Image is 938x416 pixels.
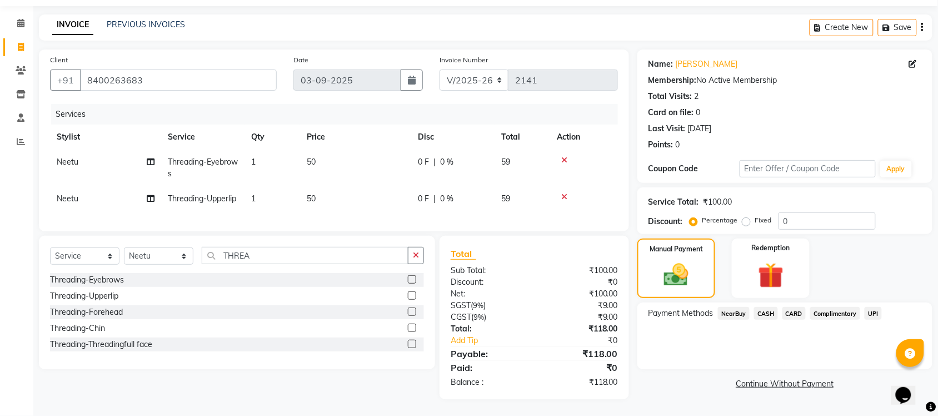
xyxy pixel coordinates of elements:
[740,160,876,177] input: Enter Offer / Coupon Code
[442,377,535,388] div: Balance :
[878,19,917,36] button: Save
[648,308,714,319] span: Payment Methods
[251,157,256,167] span: 1
[880,161,912,177] button: Apply
[648,107,694,118] div: Card on file:
[442,311,535,323] div: ( )
[648,139,673,151] div: Points:
[52,15,93,35] a: INVOICE
[534,300,626,311] div: ₹9.00
[534,265,626,276] div: ₹100.00
[168,194,236,204] span: Threading-Upperlip
[650,244,703,254] label: Manual Payment
[418,156,429,168] span: 0 F
[754,307,778,320] span: CASH
[50,125,161,150] th: Stylist
[440,193,453,205] span: 0 %
[648,75,697,86] div: Membership:
[442,347,535,360] div: Payable:
[440,156,453,168] span: 0 %
[501,194,510,204] span: 59
[418,193,429,205] span: 0 F
[534,347,626,360] div: ₹118.00
[676,58,738,70] a: [PERSON_NAME]
[51,104,626,125] div: Services
[473,313,484,321] span: 9%
[451,312,471,322] span: CGST
[451,300,471,310] span: SGST
[50,55,68,65] label: Client
[688,123,712,135] div: [DATE]
[442,288,535,300] div: Net:
[50,339,152,350] div: Threading-Threadingfull face
[534,377,626,388] div: ₹118.00
[648,75,921,86] div: No Active Membership
[300,125,411,150] th: Price
[810,307,860,320] span: Complimentary
[648,58,673,70] div: Name:
[648,123,686,135] div: Last Visit:
[107,19,185,29] a: PREVIOUS INVOICES
[501,157,510,167] span: 59
[440,55,488,65] label: Invoice Number
[168,157,238,179] span: Threading-Eyebrows
[57,194,78,204] span: Neetu
[161,125,245,150] th: Service
[550,125,618,150] th: Action
[534,311,626,323] div: ₹9.00
[293,55,308,65] label: Date
[442,323,535,335] div: Total:
[245,125,300,150] th: Qty
[307,157,316,167] span: 50
[50,70,81,91] button: +91
[782,307,806,320] span: CARD
[891,372,927,405] iframe: chat widget
[648,91,692,102] div: Total Visits:
[80,70,277,91] input: Search by Name/Mobile/Email/Code
[718,307,750,320] span: NearBuy
[534,288,626,300] div: ₹100.00
[702,215,738,225] label: Percentage
[534,276,626,288] div: ₹0
[50,274,124,286] div: Threading-Eyebrows
[442,276,535,288] div: Discount:
[810,19,874,36] button: Create New
[648,196,699,208] div: Service Total:
[752,243,790,253] label: Redemption
[495,125,550,150] th: Total
[750,260,792,291] img: _gift.svg
[50,290,118,302] div: Threading-Upperlip
[640,378,930,390] a: Continue Without Payment
[411,125,495,150] th: Disc
[442,300,535,311] div: ( )
[50,323,105,334] div: Threading-Chin
[648,163,740,175] div: Coupon Code
[755,215,772,225] label: Fixed
[433,193,436,205] span: |
[307,194,316,204] span: 50
[202,247,408,264] input: Search or Scan
[473,301,483,310] span: 9%
[676,139,680,151] div: 0
[648,216,683,227] div: Discount:
[57,157,78,167] span: Neetu
[442,335,550,346] a: Add Tip
[865,307,882,320] span: UPI
[442,265,535,276] div: Sub Total:
[656,261,696,289] img: _cash.svg
[433,156,436,168] span: |
[451,248,476,260] span: Total
[534,323,626,335] div: ₹118.00
[534,361,626,374] div: ₹0
[251,194,256,204] span: 1
[695,91,699,102] div: 2
[703,196,732,208] div: ₹100.00
[50,306,123,318] div: Threading-Forehead
[550,335,626,346] div: ₹0
[696,107,701,118] div: 0
[442,361,535,374] div: Paid:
